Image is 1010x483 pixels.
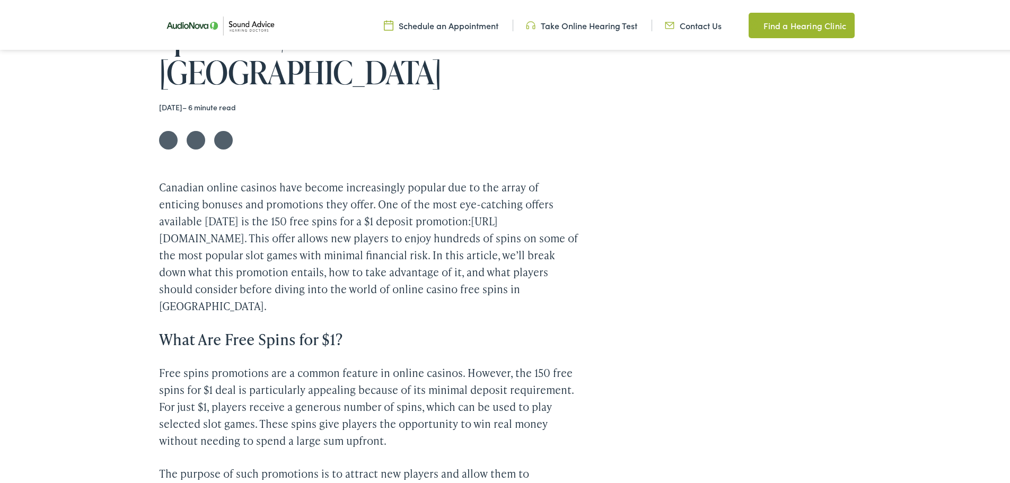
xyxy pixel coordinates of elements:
[159,100,182,110] time: [DATE]
[526,17,535,29] img: Headphone icon in a unique green color, suggesting audio-related services or features.
[159,362,579,447] p: Free spins promotions are a common feature in online casinos. However, the 150 free spins for $1 ...
[159,328,579,346] h3: What Are Free Spins for $1?
[749,11,855,36] a: Find a Hearing Clinic
[384,17,498,29] a: Schedule an Appointment
[159,177,579,312] p: Canadian online casinos have become increasingly popular due to the array of enticing bonuses and...
[159,129,178,147] a: Share on Twitter
[749,17,758,30] img: Map pin icon in a unique green color, indicating location-related features or services.
[526,17,637,29] a: Take Online Hearing Test
[187,129,205,147] a: Share on Facebook
[665,17,722,29] a: Contact Us
[214,129,233,147] a: Share on LinkedIn
[665,17,674,29] img: Icon representing mail communication in a unique green color, indicative of contact or communicat...
[384,17,393,29] img: Calendar icon in a unique green color, symbolizing scheduling or date-related features.
[159,101,481,110] div: – 6 minute read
